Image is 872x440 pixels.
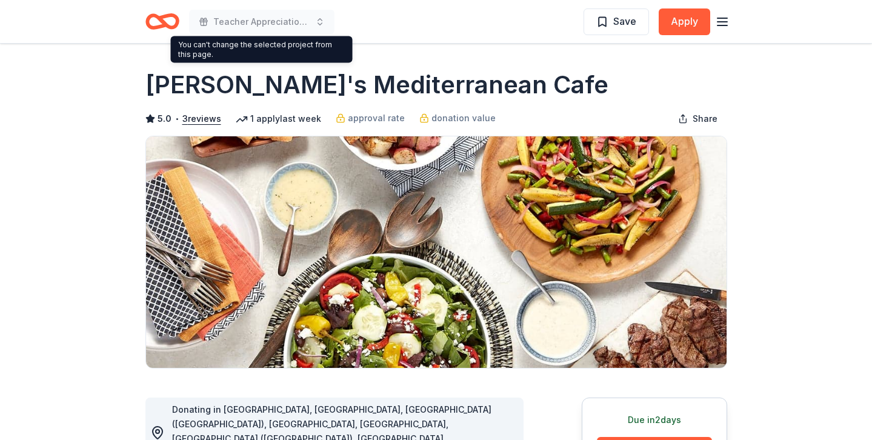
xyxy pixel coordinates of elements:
[348,111,405,125] span: approval rate
[659,8,710,35] button: Apply
[175,114,179,124] span: •
[613,13,636,29] span: Save
[336,111,405,125] a: approval rate
[668,107,727,131] button: Share
[419,111,496,125] a: donation value
[146,136,727,368] img: Image for Taziki's Mediterranean Cafe
[213,15,310,29] span: Teacher Appreciation [DATE]-[DATE]
[158,112,171,126] span: 5.0
[236,112,321,126] div: 1 apply last week
[597,413,712,427] div: Due in 2 days
[584,8,649,35] button: Save
[189,10,334,34] button: Teacher Appreciation [DATE]-[DATE]
[431,111,496,125] span: donation value
[145,68,608,102] h1: [PERSON_NAME]'s Mediterranean Cafe
[171,36,353,63] div: You can't change the selected project from this page.
[182,112,221,126] button: 3reviews
[145,7,179,36] a: Home
[693,112,717,126] span: Share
